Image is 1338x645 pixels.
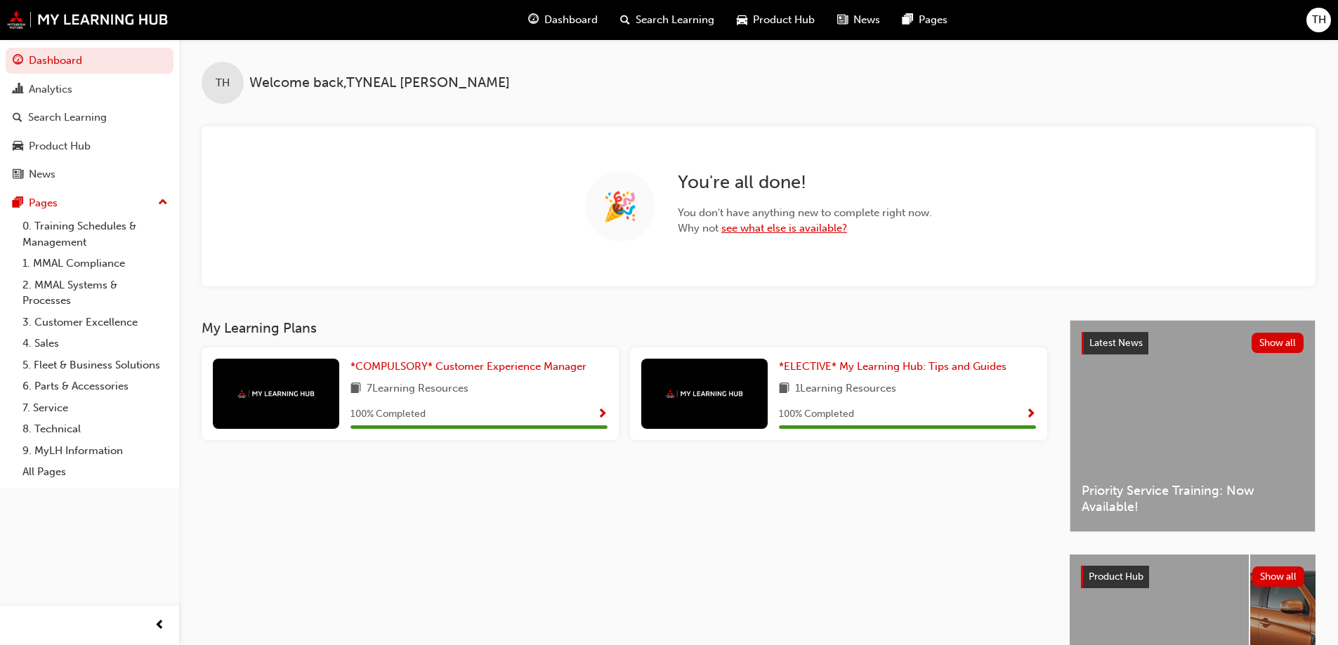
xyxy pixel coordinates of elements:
[597,406,608,423] button: Show Progress
[6,77,173,102] a: Analytics
[678,171,932,194] h2: You're all done!
[17,274,173,312] a: 2. MMAL Systems & Processes
[837,11,848,29] span: news-icon
[597,408,608,421] span: Show Progress
[6,190,173,216] button: Pages
[17,397,173,419] a: 7. Service
[6,161,173,187] a: News
[1081,566,1304,588] a: Product HubShow all
[29,81,72,98] div: Analytics
[6,48,173,74] a: Dashboard
[721,222,847,234] a: see what else is available?
[7,11,169,29] img: mmal
[17,253,173,274] a: 1. MMAL Compliance
[237,390,315,399] img: mmal
[13,197,23,210] span: pages-icon
[6,45,173,190] button: DashboardAnalyticsSearch LearningProduct HubNews
[202,320,1047,336] h3: My Learning Plans
[17,215,173,253] a: 0. Training Schedules & Management
[158,194,168,212] span: up-icon
[249,75,510,91] span: Welcome back , TYNEAL [PERSON_NAME]
[737,11,747,29] span: car-icon
[753,12,815,28] span: Product Hub
[28,109,107,126] div: Search Learning
[609,6,726,34] a: search-iconSearch Learning
[919,12,947,28] span: Pages
[13,140,23,153] span: car-icon
[517,6,609,34] a: guage-iconDashboard
[29,195,58,211] div: Pages
[544,12,598,28] span: Dashboard
[779,360,1006,373] span: *ELECTIVE* My Learning Hub: Tips and Guides
[1025,408,1036,421] span: Show Progress
[678,220,932,237] span: Why not
[29,138,91,154] div: Product Hub
[1089,337,1143,349] span: Latest News
[17,440,173,462] a: 9. MyLH Information
[1025,406,1036,423] button: Show Progress
[350,360,586,373] span: *COMPULSORY* Customer Experience Manager
[1089,571,1143,583] span: Product Hub
[17,354,173,376] a: 5. Fleet & Business Solutions
[1082,332,1304,354] a: Latest NewsShow all
[13,55,23,67] span: guage-icon
[891,6,959,34] a: pages-iconPages
[1312,12,1326,28] span: TH
[678,205,932,221] span: You don't have anything new to complete right now.
[17,375,173,397] a: 6. Parts & Accessories
[17,418,173,440] a: 8. Technical
[29,166,55,182] div: News
[826,6,891,34] a: news-iconNews
[13,112,22,124] span: search-icon
[779,359,1012,375] a: *ELECTIVE* My Learning Hub: Tips and Guides
[216,75,230,91] span: TH
[853,12,880,28] span: News
[13,84,23,96] span: chart-icon
[1252,566,1305,587] button: Show all
[350,359,592,375] a: *COMPULSORY* Customer Experience Manager
[726,6,826,34] a: car-iconProduct Hub
[620,11,630,29] span: search-icon
[603,199,638,215] span: 🎉
[17,333,173,354] a: 4. Sales
[6,105,173,131] a: Search Learning
[350,380,361,398] span: book-icon
[1306,8,1331,32] button: TH
[666,390,743,399] img: mmal
[779,406,854,423] span: 100 % Completed
[1252,333,1304,353] button: Show all
[1082,483,1304,514] span: Priority Service Training: Now Available!
[367,380,468,398] span: 7 Learning Resources
[636,12,714,28] span: Search Learning
[903,11,913,29] span: pages-icon
[13,168,23,181] span: news-icon
[795,380,896,398] span: 1 Learning Resources
[528,11,539,29] span: guage-icon
[350,406,426,423] span: 100 % Completed
[17,461,173,483] a: All Pages
[1070,320,1316,532] a: Latest NewsShow allPriority Service Training: Now Available!
[17,312,173,333] a: 3. Customer Excellence
[779,380,789,398] span: book-icon
[155,617,165,634] span: prev-icon
[6,133,173,159] a: Product Hub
